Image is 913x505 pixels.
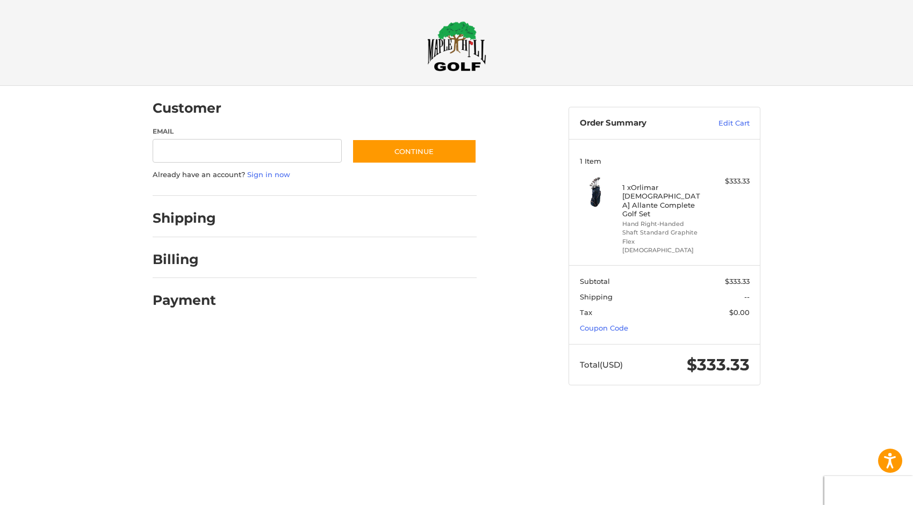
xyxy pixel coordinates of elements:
[622,237,704,255] li: Flex [DEMOGRAPHIC_DATA]
[153,292,216,309] h2: Payment
[622,183,704,218] h4: 1 x Orlimar [DEMOGRAPHIC_DATA] Allante Complete Golf Set
[153,170,477,180] p: Already have an account?
[580,157,750,165] h3: 1 Item
[824,476,913,505] iframe: Google Customer Reviews
[729,308,750,317] span: $0.00
[725,277,750,286] span: $333.33
[153,100,221,116] h2: Customer
[580,308,592,317] span: Tax
[153,210,216,226] h2: Shipping
[707,176,750,187] div: $333.33
[744,292,750,301] span: --
[687,355,750,375] span: $333.33
[580,118,695,129] h3: Order Summary
[352,139,477,164] button: Continue
[247,170,290,179] a: Sign in now
[695,118,750,129] a: Edit Cart
[580,292,613,301] span: Shipping
[153,251,215,268] h2: Billing
[580,360,623,370] span: Total (USD)
[153,127,342,136] label: Email
[580,277,610,286] span: Subtotal
[622,219,704,229] li: Hand Right-Handed
[580,324,628,332] a: Coupon Code
[622,228,704,237] li: Shaft Standard Graphite
[11,459,128,494] iframe: Gorgias live chat messenger
[427,21,486,71] img: Maple Hill Golf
